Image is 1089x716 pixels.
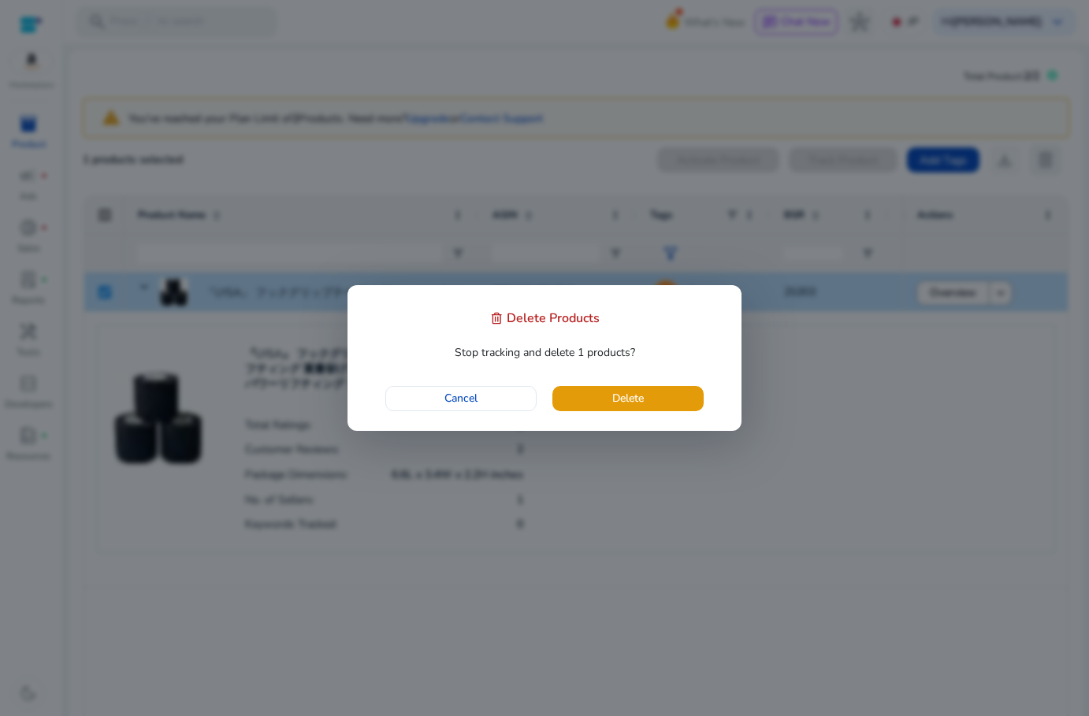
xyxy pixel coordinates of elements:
span: Cancel [444,390,478,406]
p: Stop tracking and delete 1 products? [367,343,722,362]
button: Delete [552,386,704,411]
span: Delete [612,390,644,406]
h4: Delete Products [507,311,600,326]
button: Cancel [385,386,537,411]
